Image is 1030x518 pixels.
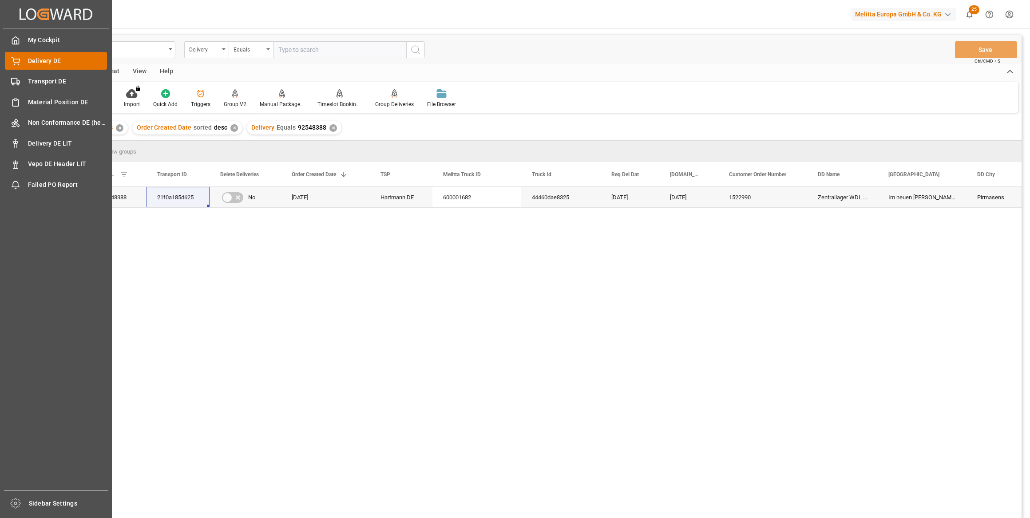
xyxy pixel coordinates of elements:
button: open menu [229,41,273,58]
div: Zentrallager WDL Wasgau [807,187,878,207]
div: ✕ [116,124,123,132]
button: Help Center [979,4,999,24]
div: Triggers [191,100,210,108]
span: Ctrl/CMD + S [975,58,1000,64]
div: ✕ [329,124,337,132]
div: Hartmann DE [370,187,432,207]
div: Delivery [189,43,219,54]
span: My Cockpit [28,36,107,45]
div: Equals [234,43,264,54]
div: 44460dae8325 [521,187,601,207]
div: [DATE] [281,187,370,207]
span: desc [214,124,227,131]
span: Material Position DE [28,98,107,107]
div: [DATE] [659,187,718,207]
span: Delivery DE LIT [28,139,107,148]
span: Order Created Date [292,171,336,178]
div: ✕ [230,124,238,132]
span: Delete Deliveries [220,171,259,178]
a: Transport DE [5,73,107,90]
a: Material Position DE [5,93,107,111]
a: My Cockpit [5,32,107,49]
span: Failed PO Report [28,180,107,190]
span: Req Del Dat [611,171,639,178]
div: Timeslot Booking Report [317,100,362,108]
span: Vepo DE Header LIT [28,159,107,169]
div: [DATE] [601,187,659,207]
div: 600001682 [432,187,521,207]
div: Group Deliveries [375,100,414,108]
span: Order Created Date [137,124,191,131]
div: Group V2 [224,100,246,108]
button: show 25 new notifications [959,4,979,24]
div: Quick Add [153,100,178,108]
div: Manual Package TypeDetermination [260,100,304,108]
span: sorted [194,124,212,131]
span: Sidebar Settings [29,499,108,508]
button: open menu [184,41,229,58]
span: [DOMAIN_NAME] Dat [670,171,700,178]
span: [GEOGRAPHIC_DATA] [888,171,939,178]
a: Failed PO Report [5,176,107,193]
span: Transport DE [28,77,107,86]
div: 92548388 [91,187,147,207]
span: Delivery [251,124,274,131]
span: No [248,187,255,208]
span: Melitta Truck ID [443,171,481,178]
a: Non Conformance DE (header) [5,114,107,131]
span: Non Conformance DE (header) [28,118,107,127]
div: View [126,64,153,79]
div: 1522990 [718,187,807,207]
span: 25 [969,5,979,14]
div: Melitta Europa GmbH & Co. KG [852,8,956,21]
input: Type to search [273,41,406,58]
a: Vepo DE Header LIT [5,155,107,173]
span: TSP [380,171,390,178]
span: 92548388 [298,124,326,131]
div: Im neuen [PERSON_NAME] 14 [878,187,967,207]
button: Save [955,41,1017,58]
a: Delivery DE LIT [5,134,107,152]
span: Delivery DE [28,56,107,66]
span: DD City [977,171,995,178]
div: 21f0a185d625 [147,187,210,207]
a: Delivery DE [5,52,107,69]
span: DD Name [818,171,840,178]
span: Equals [277,124,296,131]
span: Truck Id [532,171,551,178]
div: Help [153,64,180,79]
div: File Browser [427,100,456,108]
button: search button [406,41,425,58]
span: Customer Order Number [729,171,786,178]
button: Melitta Europa GmbH & Co. KG [852,6,959,23]
span: Transport ID [157,171,187,178]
